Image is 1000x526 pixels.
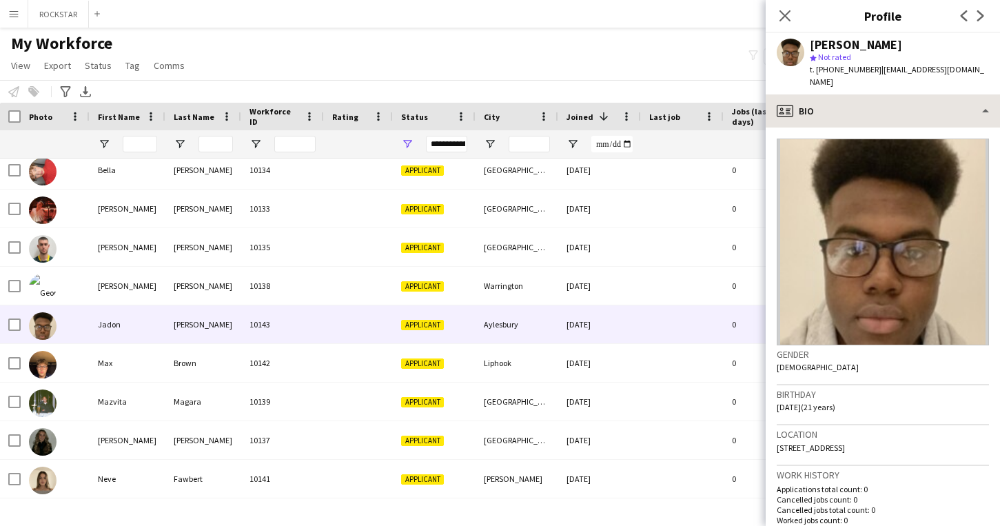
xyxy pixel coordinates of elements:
[558,383,641,421] div: [DATE]
[174,112,214,122] span: Last Name
[165,228,241,266] div: [PERSON_NAME]
[44,59,71,72] span: Export
[777,494,989,505] p: Cancelled jobs count: 0
[777,515,989,525] p: Worked jobs count: 0
[154,59,185,72] span: Comms
[558,305,641,343] div: [DATE]
[90,267,165,305] div: [PERSON_NAME]
[401,165,444,176] span: Applicant
[241,190,324,227] div: 10133
[148,57,190,74] a: Comms
[724,190,813,227] div: 0
[29,196,57,224] img: Cameron mcGowan
[476,421,558,459] div: [GEOGRAPHIC_DATA]
[777,388,989,401] h3: Birthday
[764,48,833,65] button: Everyone9,756
[476,344,558,382] div: Liphook
[766,7,1000,25] h3: Profile
[39,57,76,74] a: Export
[567,138,579,150] button: Open Filter Menu
[198,136,233,152] input: Last Name Filter Input
[165,383,241,421] div: Magara
[29,467,57,494] img: Neve Fawbert
[90,151,165,189] div: Bella
[174,138,186,150] button: Open Filter Menu
[401,281,444,292] span: Applicant
[29,351,57,378] img: Max Brown
[724,460,813,498] div: 0
[165,151,241,189] div: [PERSON_NAME]
[401,397,444,407] span: Applicant
[476,383,558,421] div: [GEOGRAPHIC_DATA]
[476,151,558,189] div: [GEOGRAPHIC_DATA]
[241,383,324,421] div: 10139
[724,151,813,189] div: 0
[57,83,74,100] app-action-btn: Advanced filters
[476,190,558,227] div: [GEOGRAPHIC_DATA]
[241,460,324,498] div: 10141
[777,505,989,515] p: Cancelled jobs total count: 0
[401,112,428,122] span: Status
[85,59,112,72] span: Status
[29,428,57,456] img: Meghan Harris
[241,305,324,343] div: 10143
[810,39,902,51] div: [PERSON_NAME]
[724,383,813,421] div: 0
[123,136,157,152] input: First Name Filter Input
[29,112,52,122] span: Photo
[724,344,813,382] div: 0
[29,158,57,185] img: Bella Boersma
[401,320,444,330] span: Applicant
[79,57,117,74] a: Status
[724,228,813,266] div: 0
[401,436,444,446] span: Applicant
[810,64,881,74] span: t. [PHONE_NUMBER]
[724,305,813,343] div: 0
[567,112,593,122] span: Joined
[777,348,989,361] h3: Gender
[28,1,89,28] button: ROCKSTAR
[777,139,989,345] img: Crew avatar or photo
[476,305,558,343] div: Aylesbury
[165,267,241,305] div: [PERSON_NAME]
[766,94,1000,128] div: Bio
[90,383,165,421] div: Mazvita
[241,267,324,305] div: 10138
[120,57,145,74] a: Tag
[332,112,358,122] span: Rating
[401,138,414,150] button: Open Filter Menu
[558,421,641,459] div: [DATE]
[90,228,165,266] div: [PERSON_NAME]
[558,190,641,227] div: [DATE]
[777,402,835,412] span: [DATE] (21 years)
[818,52,851,62] span: Not rated
[777,484,989,494] p: Applications total count: 0
[241,228,324,266] div: 10135
[401,358,444,369] span: Applicant
[558,460,641,498] div: [DATE]
[11,59,30,72] span: View
[509,136,550,152] input: City Filter Input
[98,112,140,122] span: First Name
[476,228,558,266] div: [GEOGRAPHIC_DATA]
[732,106,788,127] span: Jobs (last 90 days)
[29,274,57,301] img: George Walsh
[29,235,57,263] img: Daniel Lucey
[777,362,859,372] span: [DEMOGRAPHIC_DATA]
[29,312,57,340] img: Jadon Mcfarlane
[724,267,813,305] div: 0
[558,228,641,266] div: [DATE]
[249,138,262,150] button: Open Filter Menu
[274,136,316,152] input: Workforce ID Filter Input
[29,390,57,417] img: Mazvita Magara
[724,421,813,459] div: 0
[777,443,845,453] span: [STREET_ADDRESS]
[165,344,241,382] div: Brown
[241,344,324,382] div: 10142
[241,151,324,189] div: 10134
[591,136,633,152] input: Joined Filter Input
[6,57,36,74] a: View
[90,460,165,498] div: Neve
[401,474,444,485] span: Applicant
[401,243,444,253] span: Applicant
